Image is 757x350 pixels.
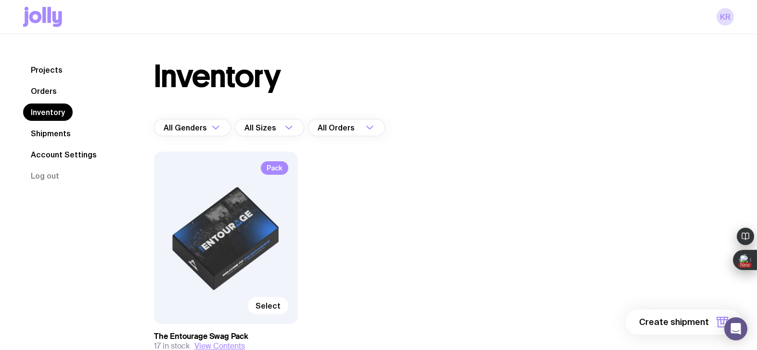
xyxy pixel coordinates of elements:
h3: The Entourage Swag Pack [154,332,298,341]
a: Projects [23,61,70,78]
input: Search for option [278,119,282,136]
span: All Orders [318,119,357,136]
a: Orders [23,82,64,100]
button: Create shipment [626,310,742,335]
div: Search for option [308,119,385,136]
span: Pack [261,161,288,175]
a: Shipments [23,125,78,142]
input: Search for option [357,119,363,136]
a: Account Settings [23,146,104,163]
h1: Inventory [154,61,281,92]
a: Inventory [23,104,73,121]
div: Search for option [154,119,231,136]
span: All Genders [164,119,209,136]
a: KR [717,8,734,26]
span: All Sizes [244,119,278,136]
div: Search for option [235,119,304,136]
span: Create shipment [639,316,709,328]
span: Select [256,301,281,311]
div: Open Intercom Messenger [724,317,747,340]
button: Log out [23,167,67,184]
